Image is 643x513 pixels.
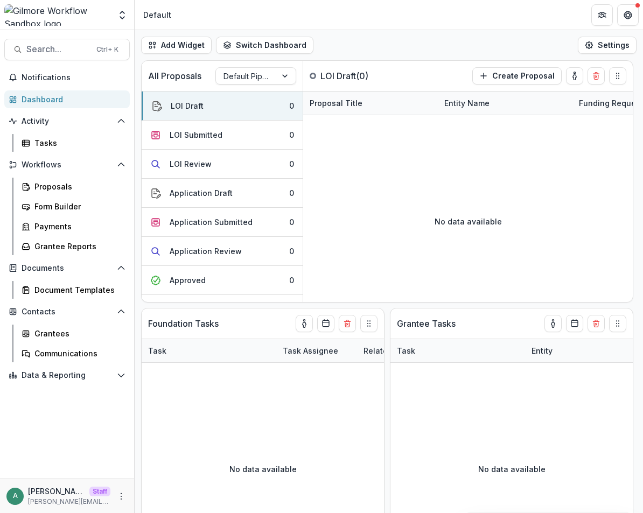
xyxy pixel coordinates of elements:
[276,339,357,362] div: Task Assignee
[544,315,562,332] button: toggle-assigned-to-me
[13,493,18,500] div: anveet@trytemelio.com
[4,39,130,60] button: Search...
[142,121,303,150] button: LOI Submitted0
[397,317,456,330] p: Grantee Tasks
[17,198,130,215] a: Form Builder
[438,92,572,115] div: Entity Name
[320,69,401,82] p: LOI Draft ( 0 )
[34,328,121,339] div: Grantees
[4,156,130,173] button: Open Workflows
[4,303,130,320] button: Open Contacts
[357,339,492,362] div: Related Proposal
[170,158,212,170] div: LOI Review
[588,315,605,332] button: Delete card
[216,37,313,54] button: Switch Dashboard
[317,315,334,332] button: Calendar
[289,216,294,228] div: 0
[289,187,294,199] div: 0
[591,4,613,26] button: Partners
[435,216,502,227] p: No data available
[28,486,85,497] p: [PERSON_NAME][EMAIL_ADDRESS][DOMAIN_NAME]
[17,178,130,195] a: Proposals
[148,317,219,330] p: Foundation Tasks
[17,325,130,342] a: Grantees
[609,315,626,332] button: Drag
[34,348,121,359] div: Communications
[566,67,583,85] button: toggle-assigned-to-me
[34,241,121,252] div: Grantee Reports
[339,315,356,332] button: Delete card
[17,237,130,255] a: Grantee Reports
[22,73,125,82] span: Notifications
[357,345,435,356] div: Related Proposal
[34,201,121,212] div: Form Builder
[142,208,303,237] button: Application Submitted0
[229,463,297,475] p: No data available
[472,67,562,85] button: Create Proposal
[303,92,438,115] div: Proposal Title
[170,187,233,199] div: Application Draft
[142,266,303,295] button: Approved0
[142,339,276,362] div: Task
[22,264,113,273] span: Documents
[289,275,294,286] div: 0
[478,463,546,475] p: No data available
[89,487,110,496] p: Staff
[34,221,121,232] div: Payments
[148,69,201,82] p: All Proposals
[142,150,303,179] button: LOI Review0
[115,490,128,503] button: More
[617,4,639,26] button: Get Help
[4,113,130,130] button: Open Activity
[289,129,294,140] div: 0
[609,67,626,85] button: Drag
[143,9,171,20] div: Default
[26,44,90,54] span: Search...
[276,345,345,356] div: Task Assignee
[170,245,242,257] div: Application Review
[34,284,121,296] div: Document Templates
[289,245,294,257] div: 0
[289,158,294,170] div: 0
[4,69,130,86] button: Notifications
[17,134,130,152] a: Tasks
[34,137,121,149] div: Tasks
[170,216,253,228] div: Application Submitted
[17,281,130,299] a: Document Templates
[4,90,130,108] a: Dashboard
[566,315,583,332] button: Calendar
[578,37,637,54] button: Settings
[303,97,369,109] div: Proposal Title
[360,315,378,332] button: Drag
[289,100,294,111] div: 0
[94,44,121,55] div: Ctrl + K
[22,307,113,317] span: Contacts
[170,129,222,140] div: LOI Submitted
[17,217,130,235] a: Payments
[525,345,559,356] div: Entity
[296,315,313,332] button: toggle-assigned-to-me
[390,339,525,362] div: Task
[22,160,113,170] span: Workflows
[28,497,110,507] p: [PERSON_NAME][EMAIL_ADDRESS][DOMAIN_NAME]
[588,67,605,85] button: Delete card
[22,371,113,380] span: Data & Reporting
[142,345,173,356] div: Task
[170,275,206,286] div: Approved
[115,4,130,26] button: Open entity switcher
[171,100,204,111] div: LOI Draft
[17,345,130,362] a: Communications
[390,345,422,356] div: Task
[142,237,303,266] button: Application Review0
[139,7,176,23] nav: breadcrumb
[141,37,212,54] button: Add Widget
[4,367,130,384] button: Open Data & Reporting
[34,181,121,192] div: Proposals
[438,97,496,109] div: Entity Name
